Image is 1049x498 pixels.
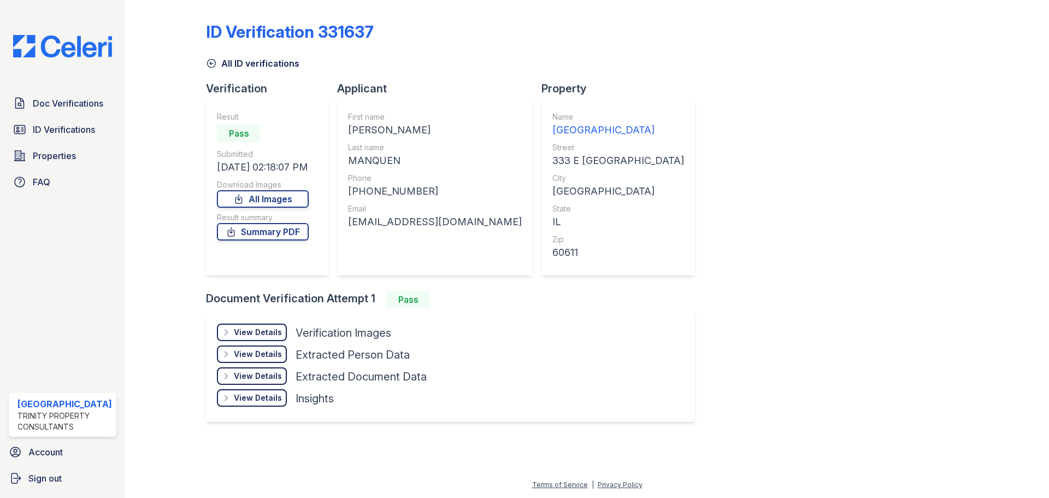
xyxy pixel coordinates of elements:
[33,97,103,110] span: Doc Verifications
[206,81,337,96] div: Verification
[552,173,684,184] div: City
[217,179,309,190] div: Download Images
[17,397,112,411] div: [GEOGRAPHIC_DATA]
[28,446,63,459] span: Account
[4,35,121,57] img: CE_Logo_Blue-a8612792a0a2168367f1c8372b55b34899dd931a85d93a1a3d3e32e68fde9ad4.png
[348,173,522,184] div: Phone
[552,142,684,153] div: Street
[206,291,704,308] div: Document Verification Attempt 1
[552,122,684,138] div: [GEOGRAPHIC_DATA]
[9,145,116,167] a: Properties
[217,112,309,122] div: Result
[552,203,684,214] div: State
[348,203,522,214] div: Email
[541,81,704,96] div: Property
[206,57,299,70] a: All ID verifications
[234,371,282,382] div: View Details
[296,369,427,384] div: Extracted Document Data
[33,123,95,136] span: ID Verifications
[348,122,522,138] div: [PERSON_NAME]
[217,160,309,175] div: [DATE] 02:18:07 PM
[206,22,374,42] div: ID Verification 331637
[33,175,50,189] span: FAQ
[348,112,522,122] div: First name
[552,184,684,199] div: [GEOGRAPHIC_DATA]
[598,481,643,489] a: Privacy Policy
[217,212,309,223] div: Result summary
[217,223,309,241] a: Summary PDF
[348,142,522,153] div: Last name
[552,234,684,245] div: Zip
[337,81,541,96] div: Applicant
[592,481,594,489] div: |
[552,112,684,138] a: Name [GEOGRAPHIC_DATA]
[234,327,282,338] div: View Details
[348,153,522,168] div: MANQUEN
[296,391,334,406] div: Insights
[17,411,112,432] div: Trinity Property Consultants
[552,153,684,168] div: 333 E [GEOGRAPHIC_DATA]
[4,441,121,463] a: Account
[532,481,588,489] a: Terms of Service
[348,184,522,199] div: [PHONE_NUMBER]
[234,349,282,360] div: View Details
[9,92,116,114] a: Doc Verifications
[348,214,522,230] div: [EMAIL_ADDRESS][DOMAIN_NAME]
[552,245,684,260] div: 60611
[33,149,76,162] span: Properties
[234,392,282,403] div: View Details
[296,347,410,362] div: Extracted Person Data
[28,472,62,485] span: Sign out
[4,467,121,489] a: Sign out
[552,214,684,230] div: IL
[552,112,684,122] div: Name
[217,190,309,208] a: All Images
[296,325,391,341] div: Verification Images
[9,171,116,193] a: FAQ
[217,149,309,160] div: Submitted
[386,291,430,308] div: Pass
[9,119,116,140] a: ID Verifications
[217,125,261,142] div: Pass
